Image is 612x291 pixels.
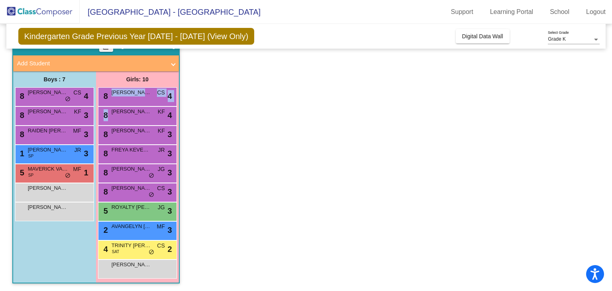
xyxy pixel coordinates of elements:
[102,111,108,120] span: 8
[18,92,24,100] span: 8
[80,6,261,18] span: [GEOGRAPHIC_DATA] - [GEOGRAPHIC_DATA]
[580,6,612,18] a: Logout
[149,173,154,179] span: do_not_disturb_alt
[28,127,68,135] span: RAIDEN [PERSON_NAME]
[112,127,151,135] span: [PERSON_NAME]
[18,111,24,120] span: 8
[112,242,151,250] span: TRINITY [PERSON_NAME]
[18,168,24,177] span: 5
[17,59,165,68] mat-panel-title: Add Student
[84,147,88,159] span: 3
[73,165,81,173] span: MF
[102,206,108,215] span: 5
[96,71,179,87] div: Girls: 10
[158,165,165,173] span: JG
[28,146,68,154] span: [PERSON_NAME]
[84,109,88,121] span: 3
[149,192,154,198] span: do_not_disturb_alt
[168,90,172,102] span: 4
[28,153,33,159] span: SP
[84,167,88,179] span: 1
[112,108,151,116] span: [PERSON_NAME]
[158,146,165,154] span: JR
[157,222,165,231] span: MF
[548,36,566,42] span: Grade K
[18,130,24,139] span: 8
[75,146,81,154] span: JR
[65,96,71,102] span: do_not_disturb_alt
[168,147,172,159] span: 3
[102,168,108,177] span: 8
[157,184,165,193] span: CS
[462,33,503,39] span: Digital Data Wall
[84,90,88,102] span: 4
[13,55,179,71] mat-expansion-panel-header: Add Student
[168,186,172,198] span: 3
[112,165,151,173] span: [PERSON_NAME]
[543,6,576,18] a: School
[28,203,68,211] span: [PERSON_NAME]
[13,71,96,87] div: Boys : 7
[168,224,172,236] span: 3
[73,88,81,97] span: CS
[112,249,120,255] span: SAT
[168,128,172,140] span: 3
[112,146,151,154] span: FREYA KEVEREN
[102,187,108,196] span: 8
[157,88,165,97] span: CS
[28,88,68,96] span: [PERSON_NAME]
[168,205,172,217] span: 3
[149,249,154,256] span: do_not_disturb_alt
[102,226,108,234] span: 2
[112,88,151,96] span: [PERSON_NAME]
[112,222,151,230] span: AVANGELYN [PERSON_NAME]
[65,173,71,179] span: do_not_disturb_alt
[112,261,151,269] span: [PERSON_NAME]
[28,108,68,116] span: [PERSON_NAME]
[18,149,24,158] span: 1
[102,149,108,158] span: 8
[99,40,113,52] button: Print Students Details
[28,184,68,192] span: [PERSON_NAME]
[18,28,254,45] span: Kindergarten Grade Previous Year [DATE] - [DATE] (View Only)
[445,6,480,18] a: Support
[102,92,108,100] span: 8
[484,6,540,18] a: Learning Portal
[28,165,68,173] span: MAVERICK VALENCIA
[28,172,33,178] span: SP
[168,109,172,121] span: 4
[74,108,81,116] span: KF
[102,245,108,254] span: 4
[158,127,165,135] span: KF
[168,243,172,255] span: 2
[157,242,165,250] span: CS
[112,203,151,211] span: ROYALTY [PERSON_NAME]
[84,128,88,140] span: 3
[102,130,108,139] span: 8
[112,184,151,192] span: [PERSON_NAME]
[158,108,165,116] span: KF
[158,203,165,212] span: JG
[73,127,81,135] span: MF
[168,167,172,179] span: 3
[456,29,510,43] button: Digital Data Wall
